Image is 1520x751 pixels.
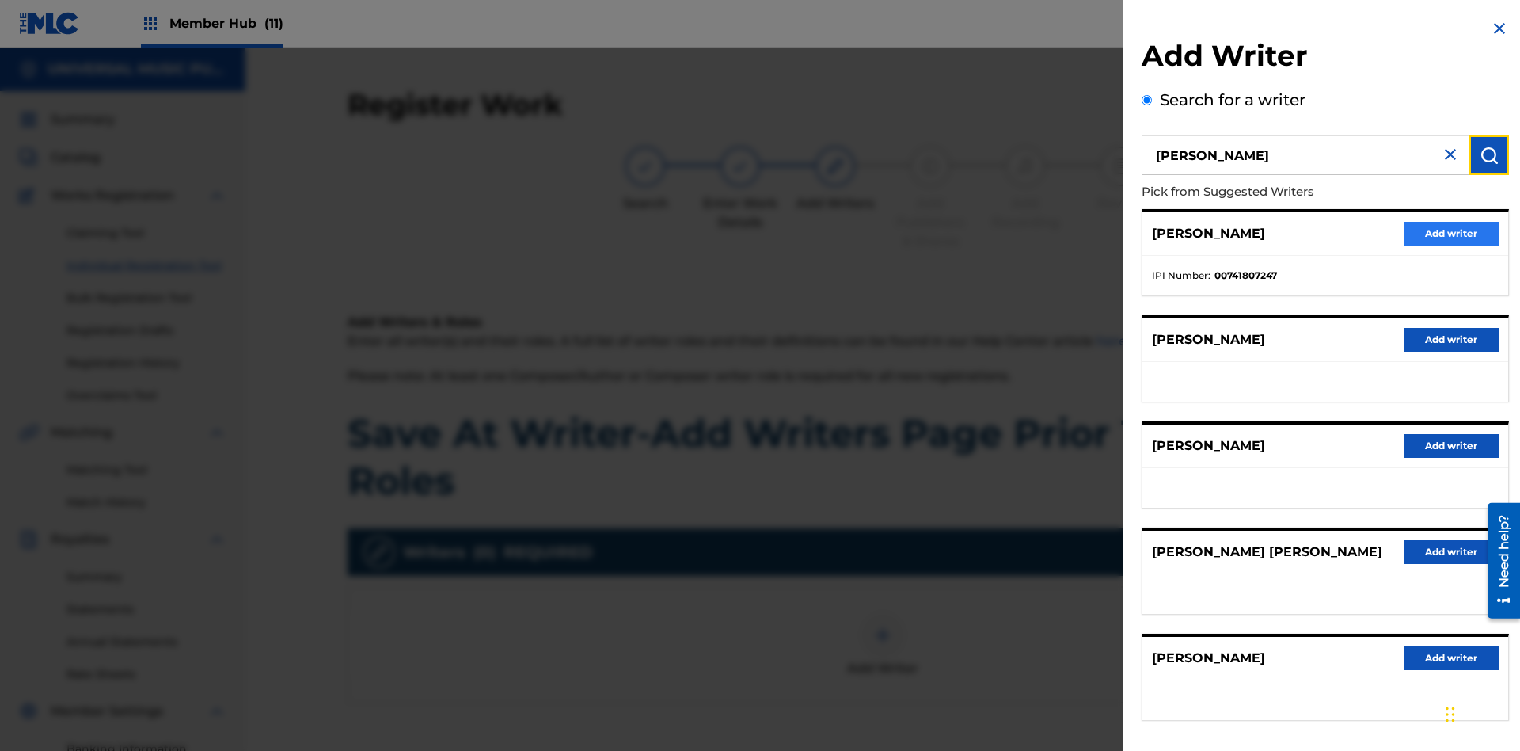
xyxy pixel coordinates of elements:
span: IPI Number : [1152,269,1210,283]
h2: Add Writer [1142,38,1509,78]
span: Member Hub [169,14,283,32]
button: Add writer [1404,540,1499,564]
button: Add writer [1404,434,1499,458]
p: [PERSON_NAME] [1152,330,1265,349]
img: close [1441,145,1460,164]
p: [PERSON_NAME] [PERSON_NAME] [1152,543,1382,562]
img: Top Rightsholders [141,14,160,33]
input: Search writer's name or IPI Number [1142,135,1469,175]
button: Add writer [1404,222,1499,246]
p: Pick from Suggested Writers [1142,175,1419,209]
p: [PERSON_NAME] [1152,649,1265,668]
button: Add writer [1404,646,1499,670]
strong: 00741807247 [1214,269,1277,283]
iframe: Chat Widget [1441,675,1520,751]
p: [PERSON_NAME] [1152,436,1265,456]
iframe: Resource Center [1476,497,1520,627]
img: Search Works [1480,146,1499,165]
button: Add writer [1404,328,1499,352]
label: Search for a writer [1160,90,1305,109]
span: (11) [264,16,283,31]
img: MLC Logo [19,12,80,35]
p: [PERSON_NAME] [1152,224,1265,243]
div: Drag [1446,691,1455,738]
